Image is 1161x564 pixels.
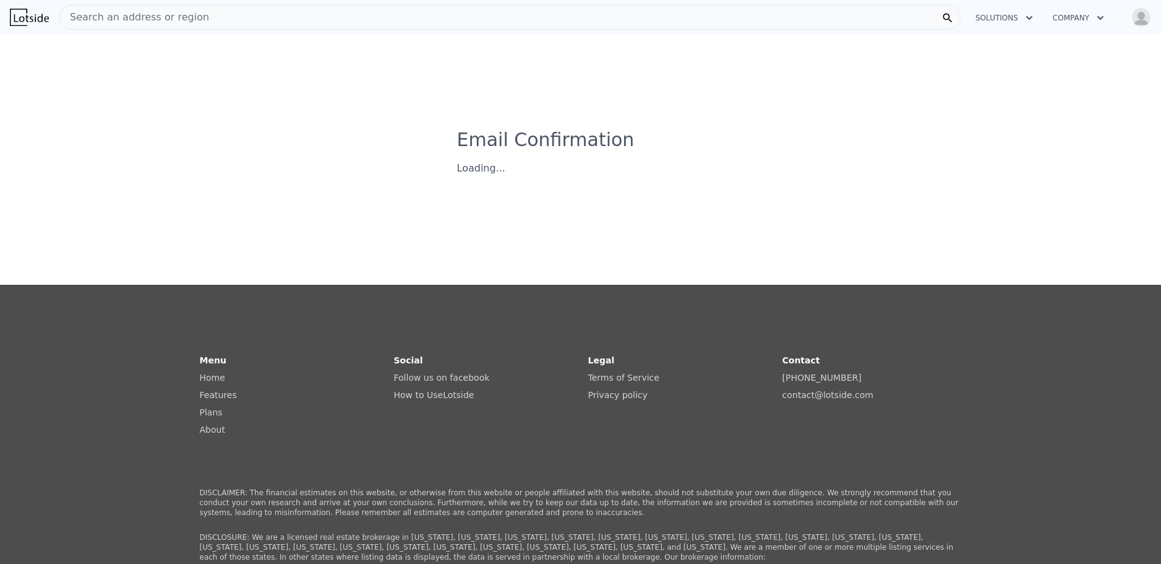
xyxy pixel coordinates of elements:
[200,373,225,383] a: Home
[457,129,705,151] h3: Email Confirmation
[200,390,237,400] a: Features
[782,373,862,383] a: [PHONE_NUMBER]
[200,355,226,365] strong: Menu
[588,355,615,365] strong: Legal
[1131,7,1151,27] img: avatar
[200,488,962,518] p: DISCLAIMER: The financial estimates on this website, or otherwise from this website or people aff...
[588,390,648,400] a: Privacy policy
[394,355,423,365] strong: Social
[966,7,1043,29] button: Solutions
[457,161,705,176] div: Loading...
[1043,7,1114,29] button: Company
[200,407,223,417] a: Plans
[394,390,474,400] a: How to UseLotside
[10,9,49,26] img: Lotside
[782,355,820,365] strong: Contact
[394,373,490,383] a: Follow us on facebook
[782,390,873,400] a: contact@lotside.com
[200,425,225,435] a: About
[60,10,209,25] span: Search an address or region
[200,532,962,562] p: DISCLOSURE: We are a licensed real estate brokerage in [US_STATE], [US_STATE], [US_STATE], [US_ST...
[588,373,659,383] a: Terms of Service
